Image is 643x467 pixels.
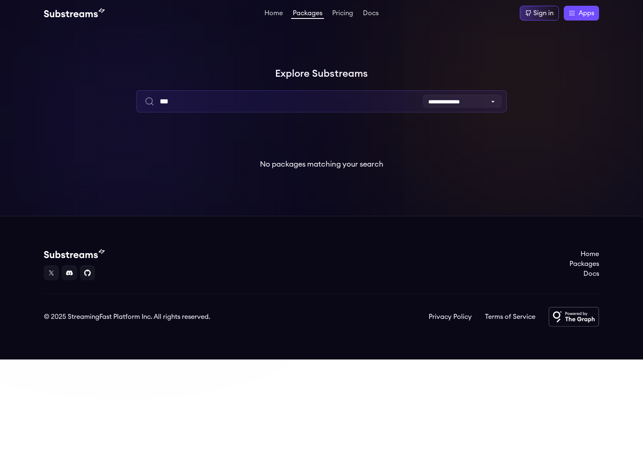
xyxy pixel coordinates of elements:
a: Terms of Service [485,312,535,322]
a: Packages [570,259,599,269]
h1: Explore Substreams [44,66,599,82]
a: Home [570,249,599,259]
a: Sign in [520,6,559,21]
img: Substream's logo [44,249,105,259]
span: Apps [579,8,594,18]
a: Docs [361,10,380,18]
a: Privacy Policy [429,312,472,322]
a: Docs [570,269,599,279]
div: Sign in [533,8,553,18]
div: © 2025 StreamingFast Platform Inc. All rights reserved. [44,312,210,322]
a: Home [263,10,285,18]
a: Pricing [331,10,355,18]
p: No packages matching your search [260,158,384,170]
img: Powered by The Graph [549,307,599,327]
a: Packages [291,10,324,19]
img: Substream's logo [44,8,105,18]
